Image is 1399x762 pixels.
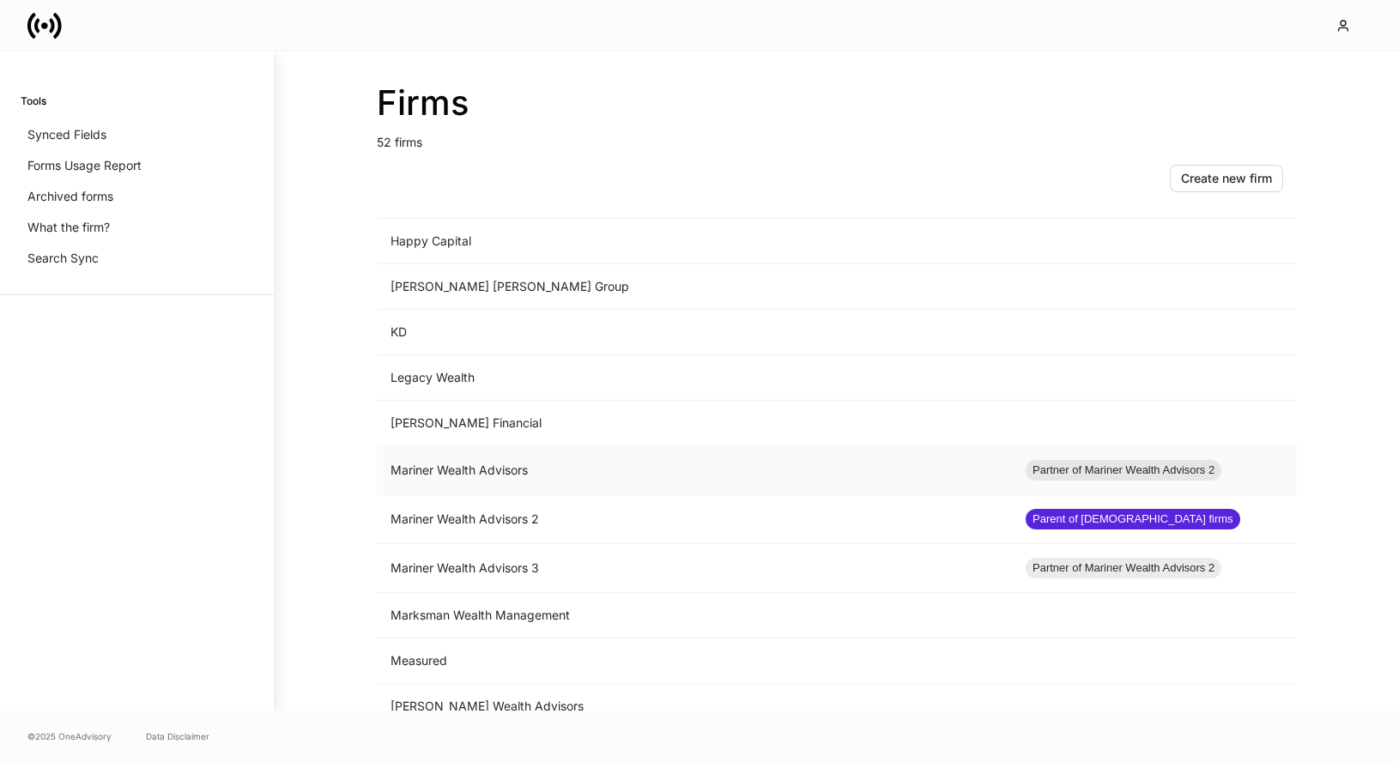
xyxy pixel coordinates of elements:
a: Data Disclaimer [146,729,209,743]
td: [PERSON_NAME] Financial [377,401,1012,446]
td: Mariner Wealth Advisors [377,446,1012,495]
p: Forms Usage Report [27,157,142,174]
a: Forms Usage Report [21,150,253,181]
span: © 2025 OneAdvisory [27,729,112,743]
a: Archived forms [21,181,253,212]
a: What the firm? [21,212,253,243]
p: Synced Fields [27,126,106,143]
td: [PERSON_NAME] [PERSON_NAME] Group [377,264,1012,310]
td: Marksman Wealth Management [377,593,1012,638]
td: Happy Capital [377,219,1012,264]
td: Mariner Wealth Advisors 3 [377,544,1012,593]
p: Search Sync [27,250,99,267]
h2: Firms [377,82,1297,124]
span: Parent of [DEMOGRAPHIC_DATA] firms [1026,511,1240,528]
td: KD [377,310,1012,355]
td: Measured [377,638,1012,684]
td: Mariner Wealth Advisors 2 [377,495,1012,544]
td: Legacy Wealth [377,355,1012,401]
a: Synced Fields [21,119,253,150]
div: Create new firm [1181,172,1272,184]
p: Archived forms [27,188,113,205]
span: Partner of Mariner Wealth Advisors 2 [1026,462,1221,479]
button: Create new firm [1170,165,1283,192]
span: Partner of Mariner Wealth Advisors 2 [1026,559,1221,577]
p: 52 firms [377,124,1297,151]
h6: Tools [21,93,46,109]
td: [PERSON_NAME] Wealth Advisors [377,684,1012,729]
p: What the firm? [27,219,110,236]
a: Search Sync [21,243,253,274]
